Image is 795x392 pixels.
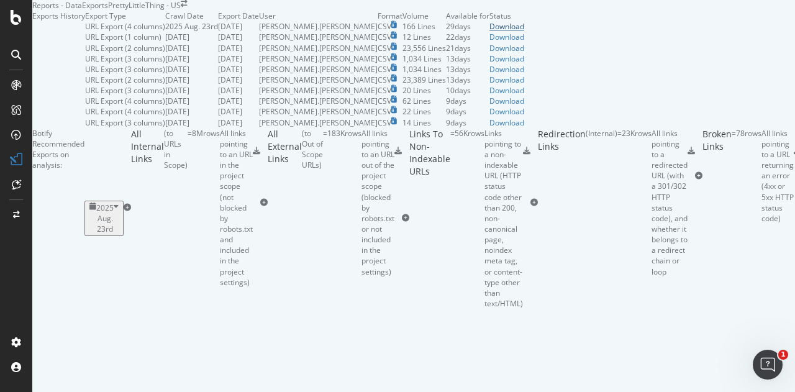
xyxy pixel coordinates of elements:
button: 2025 Aug. 23rd [84,201,124,236]
a: Download [489,85,524,96]
div: Links To Non-Indexable URLs [409,128,450,309]
div: CSV [378,32,391,42]
td: [DATE] [165,43,218,53]
div: = 183K rows [323,128,361,277]
div: All Internal Links [131,128,164,288]
div: CSV [378,85,391,96]
div: Download [489,43,524,53]
div: All External Links [268,128,302,277]
div: CSV [378,53,391,64]
td: 9 days [446,96,489,106]
a: Download [489,64,524,75]
td: [PERSON_NAME].[PERSON_NAME] [259,32,378,42]
div: URL Export (3 columns) [85,53,165,64]
td: [PERSON_NAME].[PERSON_NAME] [259,96,378,106]
td: 9 days [446,106,489,117]
td: [DATE] [165,75,218,85]
div: = 23K rows [617,128,652,277]
div: ( to Out of Scope URLs ) [302,128,323,277]
td: [DATE] [165,106,218,117]
td: 23,389 Lines [402,75,446,85]
div: ( to URLs in Scope ) [164,128,188,288]
a: Download [489,75,524,85]
div: CSV [378,106,391,117]
td: [DATE] [218,21,259,32]
td: 20 Lines [402,85,446,96]
td: [PERSON_NAME].[PERSON_NAME] [259,85,378,96]
div: csv-export [688,147,695,155]
td: Export Date [218,11,259,21]
div: = 56K rows [450,128,484,309]
div: All links pointing to an URL out of the project scope (blocked by robots.txt or not included in t... [361,128,394,277]
td: [DATE] [218,75,259,85]
div: CSV [378,117,391,128]
a: Download [489,96,524,106]
td: [DATE] [218,43,259,53]
td: [DATE] [165,32,218,42]
td: 22 days [446,32,489,42]
div: Exports History [32,11,85,128]
td: 9 days [446,117,489,128]
div: URL Export (2 columns) [85,75,165,85]
div: URL Export (4 columns) [85,106,165,117]
td: Status [489,11,524,21]
div: Links pointing to a non-indexable URL (HTTP status code other than 200, non-canonical page, noind... [484,128,523,309]
div: Download [489,106,524,117]
div: Redirection Links [538,128,586,277]
div: URL Export (2 columns) [85,43,165,53]
td: 21 days [446,43,489,53]
div: csv-export [253,147,260,155]
td: [PERSON_NAME].[PERSON_NAME] [259,21,378,32]
td: [DATE] [218,106,259,117]
td: Available for [446,11,489,21]
div: = 78 rows [732,128,761,224]
td: 10 days [446,85,489,96]
td: 2025 Aug. 23rd [165,21,218,32]
div: CSV [378,21,391,32]
div: Download [489,32,524,42]
td: [DATE] [165,53,218,64]
td: 29 days [446,21,489,32]
div: = 8M rows [188,128,220,288]
td: [PERSON_NAME].[PERSON_NAME] [259,43,378,53]
td: [DATE] [165,96,218,106]
td: User [259,11,378,21]
span: 1 [778,350,788,360]
td: 13 days [446,75,489,85]
span: 2025 Aug. 23rd [96,203,114,234]
div: csv-export [523,147,530,155]
div: CSV [378,96,391,106]
div: Broken Links [702,128,732,224]
td: 22 Lines [402,106,446,117]
td: [PERSON_NAME].[PERSON_NAME] [259,64,378,75]
a: Download [489,21,524,32]
td: Format [378,11,402,21]
div: URL Export (1 column) [85,32,161,42]
td: 13 days [446,53,489,64]
div: All links pointing to an URL in the project scope (not blocked by robots.txt and included in the ... [220,128,253,288]
td: [DATE] [218,117,259,128]
td: [DATE] [218,32,259,42]
td: 1,034 Lines [402,53,446,64]
td: 166 Lines [402,21,446,32]
td: [PERSON_NAME].[PERSON_NAME] [259,75,378,85]
div: CSV [378,43,391,53]
td: [PERSON_NAME].[PERSON_NAME] [259,53,378,64]
td: 13 days [446,64,489,75]
a: Download [489,117,524,128]
div: URL Export (3 columns) [85,64,165,75]
td: 12 Lines [402,32,446,42]
div: csv-export [394,147,402,155]
div: CSV [378,64,391,75]
td: Crawl Date [165,11,218,21]
td: [DATE] [218,64,259,75]
div: Botify Recommended Exports on analysis: [32,128,84,309]
div: URL Export (3 columns) [85,117,165,128]
td: Export Type [85,11,165,21]
td: [DATE] [218,53,259,64]
div: URL Export (3 columns) [85,85,165,96]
